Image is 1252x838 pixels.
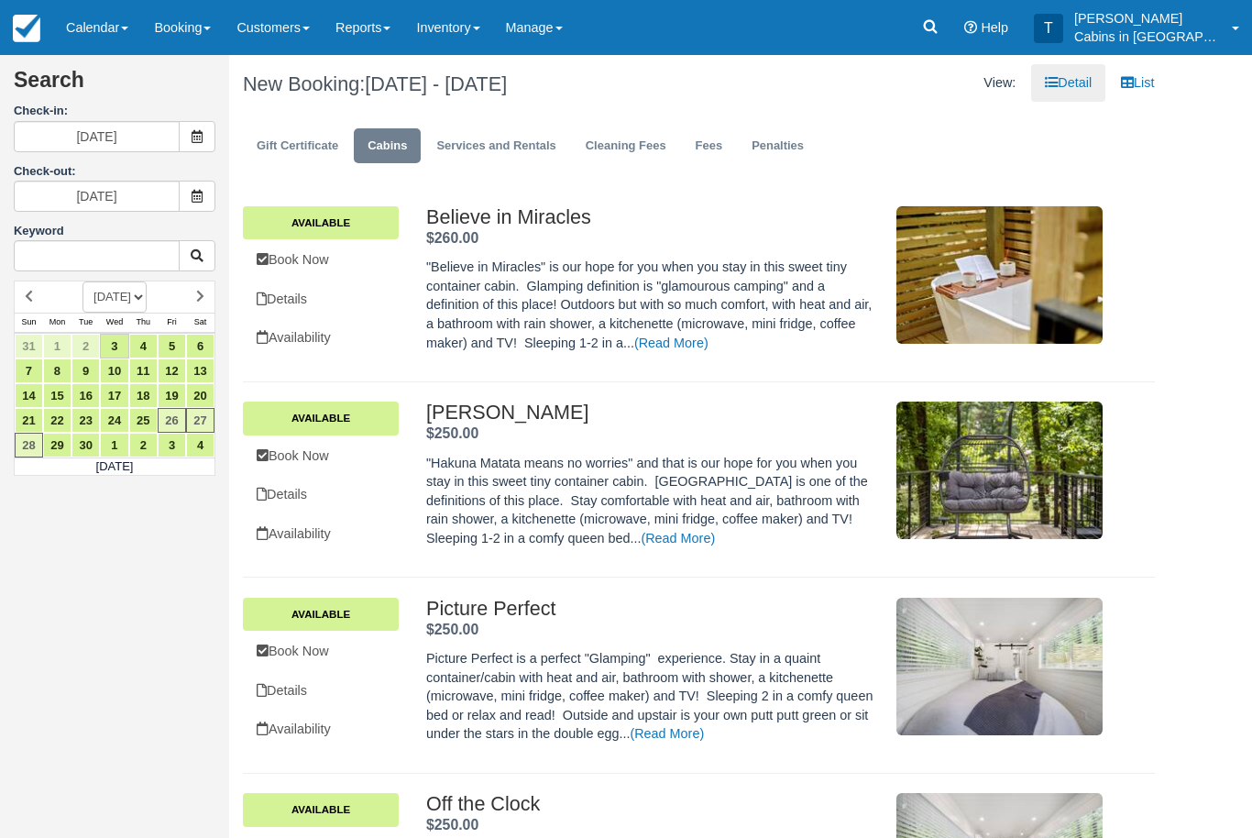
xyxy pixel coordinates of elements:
[15,383,43,408] a: 14
[426,230,478,246] strong: Price: $260
[572,128,680,164] a: Cleaning Fees
[896,402,1103,539] img: M305-2
[365,72,507,95] span: [DATE] - [DATE]
[1074,28,1221,46] p: Cabins in [GEOGRAPHIC_DATA]
[129,313,158,333] th: Thu
[426,649,877,744] p: Picture Perfect is a perfect "Glamping" experience. Stay in a quaint container/cabin with heat an...
[426,454,877,548] p: "Hakuna Matata means no worries" and that is our hope for you when you stay in this sweet tiny co...
[243,515,399,553] a: Availability
[426,817,478,832] strong: Price: $250
[14,164,76,178] label: Check-out:
[970,64,1029,102] li: View:
[100,313,128,333] th: Wed
[896,598,1103,735] img: M304-1
[186,358,214,383] a: 13
[426,258,877,352] p: "Believe in Miracles" is our hope for you when you stay in this sweet tiny container cabin. Glamp...
[1034,14,1063,43] div: T
[15,313,43,333] th: Sun
[423,128,569,164] a: Services and Rentals
[100,358,128,383] a: 10
[426,598,877,620] h2: Picture Perfect
[15,458,215,476] td: [DATE]
[354,128,421,164] a: Cabins
[186,408,214,433] a: 27
[682,128,737,164] a: Fees
[243,128,352,164] a: Gift Certificate
[1031,64,1105,102] a: Detail
[129,383,158,408] a: 18
[186,383,214,408] a: 20
[186,313,214,333] th: Sat
[243,793,399,826] a: Available
[426,425,478,441] strong: Price: $250
[14,69,215,103] h2: Search
[43,383,71,408] a: 15
[243,402,399,435] a: Available
[243,672,399,710] a: Details
[71,433,100,458] a: 30
[186,433,214,458] a: 4
[1107,64,1168,102] a: List
[14,224,64,237] label: Keyword
[43,334,71,358] a: 1
[158,358,186,383] a: 12
[43,408,71,433] a: 22
[243,73,685,95] h1: New Booking:
[100,408,128,433] a: 24
[158,408,186,433] a: 26
[426,206,877,228] h2: Believe in Miracles
[129,408,158,433] a: 25
[243,241,399,279] a: Book Now
[243,633,399,670] a: Book Now
[158,433,186,458] a: 3
[243,281,399,318] a: Details
[158,313,186,333] th: Fri
[981,20,1008,35] span: Help
[426,402,877,424] h2: [PERSON_NAME]
[896,206,1103,344] img: M306-6
[71,358,100,383] a: 9
[243,319,399,357] a: Availability
[630,726,704,741] a: (Read More)
[186,334,214,358] a: 6
[15,433,43,458] a: 28
[100,433,128,458] a: 1
[129,334,158,358] a: 4
[738,128,818,164] a: Penalties
[158,383,186,408] a: 19
[243,711,399,748] a: Availability
[179,240,215,271] button: Keyword Search
[243,437,399,475] a: Book Now
[158,334,186,358] a: 5
[426,622,478,637] strong: Price: $250
[426,793,877,815] h2: Off the Clock
[243,598,399,631] a: Available
[15,408,43,433] a: 21
[243,206,399,239] a: Available
[634,336,708,350] a: (Read More)
[43,433,71,458] a: 29
[71,383,100,408] a: 16
[71,408,100,433] a: 23
[243,476,399,513] a: Details
[129,433,158,458] a: 2
[100,383,128,408] a: 17
[15,334,43,358] a: 31
[641,531,715,546] a: (Read More)
[129,358,158,383] a: 11
[71,313,100,333] th: Tue
[1074,9,1221,28] p: [PERSON_NAME]
[71,334,100,358] a: 2
[15,358,43,383] a: 7
[14,103,215,120] label: Check-in:
[43,358,71,383] a: 8
[100,334,128,358] a: 3
[964,21,977,34] i: Help
[43,313,71,333] th: Mon
[13,15,40,42] img: checkfront-main-nav-mini-logo.png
